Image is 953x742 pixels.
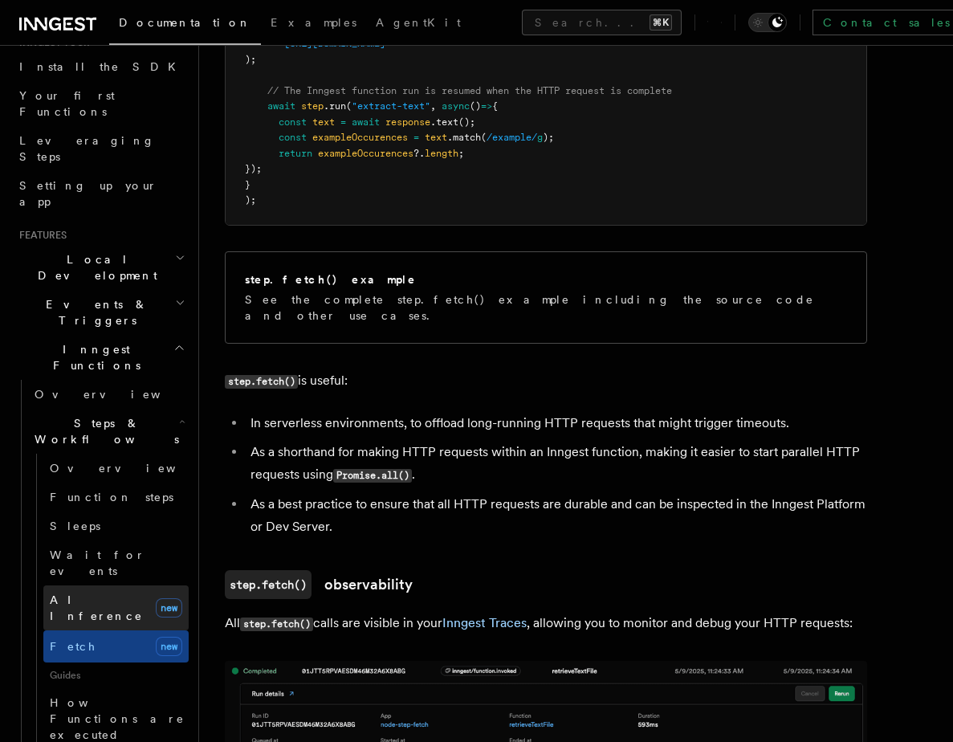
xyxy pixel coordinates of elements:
[19,179,157,208] span: Setting up your app
[425,132,447,143] span: text
[225,570,312,599] code: step.fetch()
[279,116,307,128] span: const
[481,100,492,112] span: =>
[109,5,261,45] a: Documentation
[271,16,356,29] span: Examples
[225,375,298,389] code: step.fetch()
[156,598,182,618] span: new
[28,415,179,447] span: Steps & Workflows
[487,132,537,143] span: /example/
[19,60,185,73] span: Install the SDK
[19,134,155,163] span: Leveraging Steps
[13,52,189,81] a: Install the SDK
[470,100,481,112] span: ()
[245,194,256,206] span: );
[245,291,847,324] p: See the complete step.fetch() example including the source code and other use cases.
[50,640,96,653] span: Fetch
[35,388,200,401] span: Overview
[43,540,189,585] a: Wait for events
[492,100,498,112] span: {
[13,341,173,373] span: Inngest Functions
[50,462,215,475] span: Overview
[261,5,366,43] a: Examples
[19,89,115,118] span: Your first Functions
[481,132,487,143] span: (
[246,441,867,487] li: As a shorthand for making HTTP requests within an Inngest function, making it easier to start par...
[522,10,682,35] button: Search...⌘K
[245,179,250,190] span: }
[458,148,464,159] span: ;
[340,116,346,128] span: =
[225,369,867,393] p: is useful:
[13,245,189,290] button: Local Development
[346,100,352,112] span: (
[240,618,313,631] code: step.fetch()
[43,585,189,630] a: AI Inferencenew
[43,630,189,662] a: Fetchnew
[537,132,543,143] span: g
[43,512,189,540] a: Sleeps
[28,380,189,409] a: Overview
[385,116,430,128] span: response
[43,483,189,512] a: Function steps
[13,290,189,335] button: Events & Triggers
[119,16,251,29] span: Documentation
[50,593,143,622] span: AI Inference
[225,251,867,344] a: step.fetch() exampleSee the complete step.fetch() example including the source code and other use...
[13,335,189,380] button: Inngest Functions
[312,132,408,143] span: exampleOccurences
[245,163,262,174] span: });
[650,14,672,31] kbd: ⌘K
[50,548,145,577] span: Wait for events
[225,612,867,635] p: All calls are visible in your , allowing you to monitor and debug your HTTP requests:
[28,409,189,454] button: Steps & Workflows
[13,251,175,283] span: Local Development
[279,148,312,159] span: return
[748,13,787,32] button: Toggle dark mode
[50,491,173,503] span: Function steps
[447,132,481,143] span: .match
[413,132,419,143] span: =
[279,132,307,143] span: const
[43,662,189,688] span: Guides
[301,100,324,112] span: step
[50,520,100,532] span: Sleeps
[13,81,189,126] a: Your first Functions
[352,116,380,128] span: await
[245,54,256,65] span: );
[430,116,458,128] span: .text
[425,148,458,159] span: length
[458,116,475,128] span: ();
[267,85,672,96] span: // The Inngest function run is resumed when the HTTP request is complete
[156,637,182,656] span: new
[50,696,185,741] span: How Functions are executed
[430,100,436,112] span: ,
[13,296,175,328] span: Events & Triggers
[333,469,412,483] code: Promise.all()
[225,570,413,599] a: step.fetch()observability
[366,5,470,43] a: AgentKit
[324,100,346,112] span: .run
[267,100,295,112] span: await
[246,493,867,538] li: As a best practice to ensure that all HTTP requests are durable and can be inspected in the Innge...
[543,132,554,143] span: );
[43,454,189,483] a: Overview
[245,271,417,287] h2: step.fetch() example
[318,148,413,159] span: exampleOccurences
[13,229,67,242] span: Features
[442,100,470,112] span: async
[312,116,335,128] span: text
[13,171,189,216] a: Setting up your app
[352,100,430,112] span: "extract-text"
[413,148,425,159] span: ?.
[376,16,461,29] span: AgentKit
[13,126,189,171] a: Leveraging Steps
[246,412,867,434] li: In serverless environments, to offload long-running HTTP requests that might trigger timeouts.
[442,615,527,630] a: Inngest Traces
